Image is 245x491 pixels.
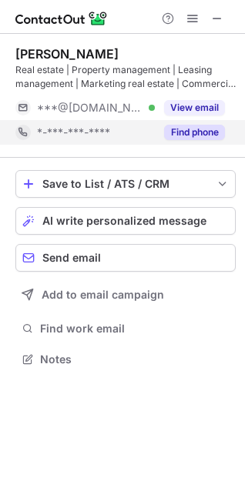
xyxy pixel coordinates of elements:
[15,318,236,339] button: Find work email
[15,46,119,62] div: [PERSON_NAME]
[15,9,108,28] img: ContactOut v5.3.10
[15,349,236,370] button: Notes
[15,170,236,198] button: save-profile-one-click
[164,100,225,115] button: Reveal Button
[40,322,230,336] span: Find work email
[42,252,101,264] span: Send email
[42,178,209,190] div: Save to List / ATS / CRM
[42,289,164,301] span: Add to email campaign
[15,63,236,91] div: Real estate | Property management | Leasing management | Marketing real estate | Commercial | Res...
[37,101,143,115] span: ***@[DOMAIN_NAME]
[164,125,225,140] button: Reveal Button
[15,281,236,309] button: Add to email campaign
[15,244,236,272] button: Send email
[40,352,230,366] span: Notes
[15,207,236,235] button: AI write personalized message
[42,215,206,227] span: AI write personalized message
